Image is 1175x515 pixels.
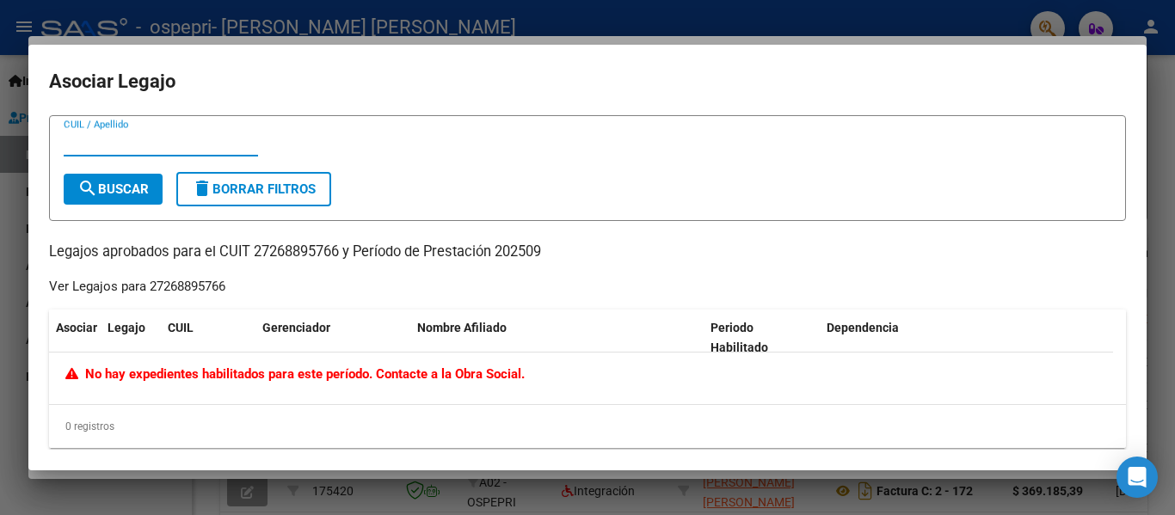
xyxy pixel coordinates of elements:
span: Asociar [56,321,97,334]
datatable-header-cell: Asociar [49,310,101,366]
datatable-header-cell: Nombre Afiliado [410,310,704,366]
p: Legajos aprobados para el CUIT 27268895766 y Período de Prestación 202509 [49,242,1126,263]
datatable-header-cell: Gerenciador [255,310,410,366]
mat-icon: search [77,178,98,199]
div: 0 registros [49,405,1126,448]
span: Borrar Filtros [192,181,316,197]
datatable-header-cell: Legajo [101,310,161,366]
mat-icon: delete [192,178,212,199]
button: Buscar [64,174,163,205]
span: Dependencia [827,321,899,334]
datatable-header-cell: CUIL [161,310,255,366]
button: Borrar Filtros [176,172,331,206]
datatable-header-cell: Periodo Habilitado [704,310,820,366]
span: Gerenciador [262,321,330,334]
span: CUIL [168,321,194,334]
span: Buscar [77,181,149,197]
div: Ver Legajos para 27268895766 [49,277,225,297]
span: Periodo Habilitado [711,321,768,354]
h2: Asociar Legajo [49,65,1126,98]
span: Nombre Afiliado [417,321,507,334]
div: Open Intercom Messenger [1117,457,1158,498]
span: No hay expedientes habilitados para este período. Contacte a la Obra Social. [65,366,525,382]
datatable-header-cell: Dependencia [820,310,1113,366]
span: Legajo [108,321,145,334]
